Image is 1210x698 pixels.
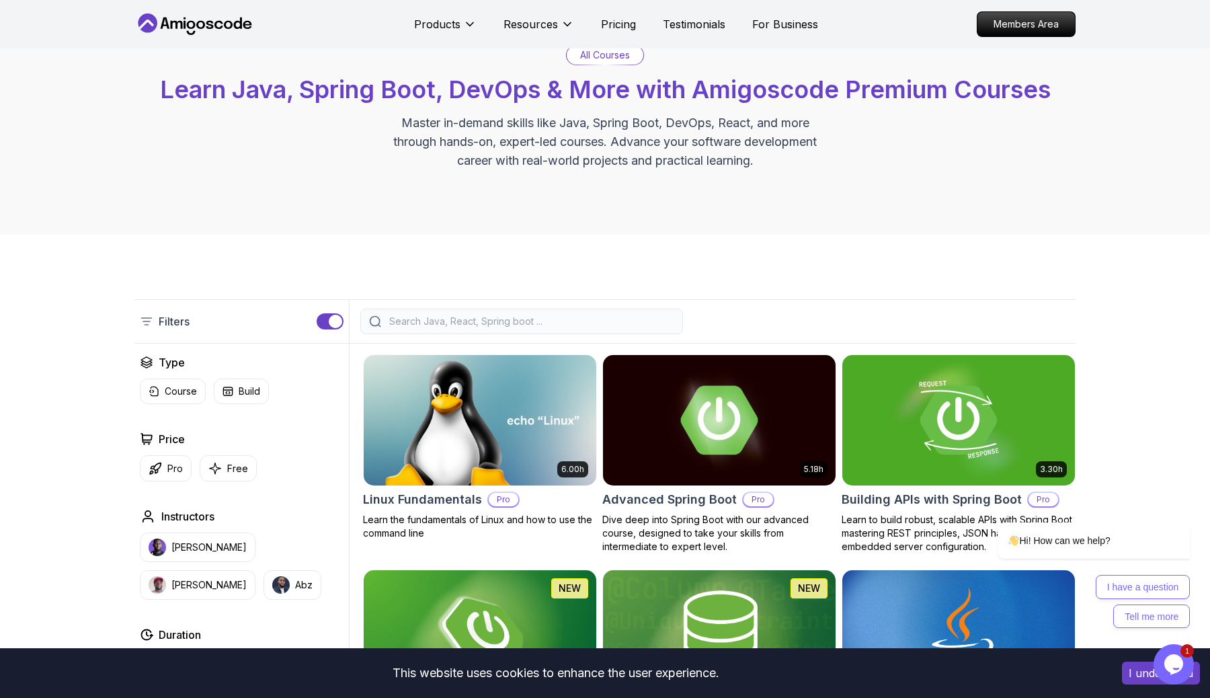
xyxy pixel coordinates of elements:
button: Build [214,379,269,404]
a: Linux Fundamentals card6.00hLinux FundamentalsProLearn the fundamentals of Linux and how to use t... [363,354,597,540]
input: Search Java, React, Spring boot ... [387,315,674,328]
button: Free [200,455,257,481]
p: Members Area [977,12,1075,36]
img: Building APIs with Spring Boot card [842,355,1075,486]
h2: Linux Fundamentals [363,490,482,509]
span: Learn Java, Spring Boot, DevOps & More with Amigoscode Premium Courses [160,75,1051,104]
img: Linux Fundamentals card [364,355,596,486]
p: Dive deep into Spring Boot with our advanced course, designed to take your skills from intermedia... [602,513,836,553]
a: Pricing [601,16,636,32]
button: Accept cookies [1122,662,1200,685]
p: All Courses [580,48,630,62]
div: This website uses cookies to enhance the user experience. [10,658,1102,688]
button: instructor img[PERSON_NAME] [140,533,255,562]
p: Pro [489,493,518,506]
p: Filters [159,313,190,329]
h2: Duration [159,627,201,643]
p: Products [414,16,460,32]
p: [PERSON_NAME] [171,541,247,554]
p: Resources [503,16,558,32]
p: 6.00h [561,464,584,475]
button: instructor img[PERSON_NAME] [140,570,255,600]
h2: Price [159,431,185,447]
a: Members Area [977,11,1076,37]
p: NEW [798,582,820,595]
p: Build [239,385,260,398]
a: Building APIs with Spring Boot card3.30hBuilding APIs with Spring BootProLearn to build robust, s... [842,354,1076,553]
p: 5.18h [804,464,823,475]
img: Advanced Spring Boot card [603,355,836,486]
p: NEW [559,582,581,595]
p: Learn to build robust, scalable APIs with Spring Boot, mastering REST principles, JSON handling, ... [842,513,1076,553]
iframe: chat widget [955,401,1197,637]
a: Advanced Spring Boot card5.18hAdvanced Spring BootProDive deep into Spring Boot with our advanced... [602,354,836,553]
h2: Type [159,354,185,371]
iframe: chat widget [1154,644,1197,685]
img: instructor img [149,576,166,594]
img: instructor img [272,576,290,594]
h2: Advanced Spring Boot [602,490,737,509]
p: Master in-demand skills like Java, Spring Boot, DevOps, React, and more through hands-on, expert-... [379,114,831,170]
a: For Business [752,16,818,32]
p: Learn the fundamentals of Linux and how to use the command line [363,513,597,540]
p: Pro [167,462,183,475]
h2: Instructors [161,508,214,525]
button: Course [140,379,206,404]
button: instructor imgAbz [264,570,321,600]
p: [PERSON_NAME] [171,578,247,592]
p: Free [227,462,248,475]
img: instructor img [149,539,166,556]
a: Testimonials [663,16,725,32]
button: Products [414,16,477,43]
p: Pro [743,493,773,506]
h2: Building APIs with Spring Boot [842,490,1022,509]
p: Course [165,385,197,398]
button: Resources [503,16,574,43]
button: Pro [140,455,192,481]
p: Abz [295,578,313,592]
